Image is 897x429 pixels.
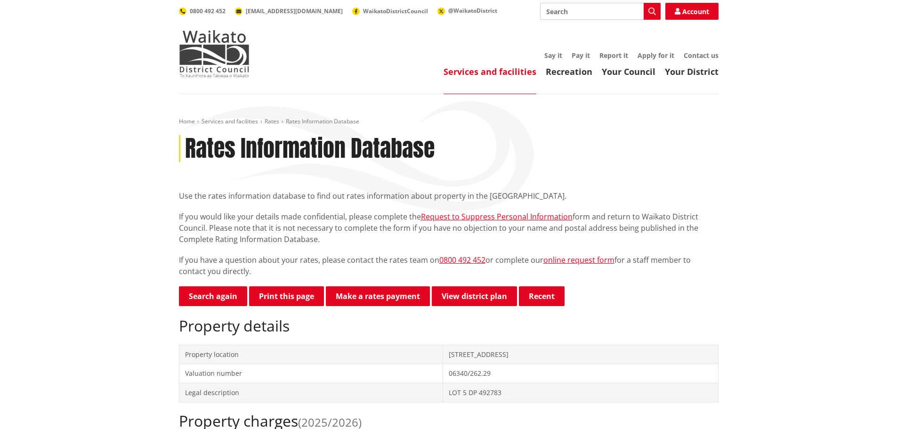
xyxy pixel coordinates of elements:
[179,30,250,77] img: Waikato District Council - Te Kaunihera aa Takiwaa o Waikato
[665,66,719,77] a: Your District
[519,286,565,306] button: Recent
[246,7,343,15] span: [EMAIL_ADDRESS][DOMAIN_NAME]
[179,383,443,402] td: Legal description
[179,345,443,364] td: Property location
[443,364,718,383] td: 06340/262.29
[179,286,247,306] a: Search again
[437,7,497,15] a: @WaikatoDistrict
[179,118,719,126] nav: breadcrumb
[540,3,661,20] input: Search input
[684,51,719,60] a: Contact us
[179,364,443,383] td: Valuation number
[546,66,592,77] a: Recreation
[179,254,719,277] p: If you have a question about your rates, please contact the rates team on or complete our for a s...
[249,286,324,306] button: Print this page
[235,7,343,15] a: [EMAIL_ADDRESS][DOMAIN_NAME]
[179,7,226,15] a: 0800 492 452
[443,383,718,402] td: LOT 5 DP 492783
[432,286,517,306] a: View district plan
[543,255,614,265] a: online request form
[448,7,497,15] span: @WaikatoDistrict
[202,117,258,125] a: Services and facilities
[286,117,359,125] span: Rates Information Database
[326,286,430,306] a: Make a rates payment
[179,317,719,335] h2: Property details
[544,51,562,60] a: Say it
[599,51,628,60] a: Report it
[179,117,195,125] a: Home
[179,190,719,202] p: Use the rates information database to find out rates information about property in the [GEOGRAPHI...
[443,345,718,364] td: [STREET_ADDRESS]
[439,255,485,265] a: 0800 492 452
[363,7,428,15] span: WaikatoDistrictCouncil
[665,3,719,20] a: Account
[179,211,719,245] p: If you would like your details made confidential, please complete the form and return to Waikato ...
[444,66,536,77] a: Services and facilities
[421,211,573,222] a: Request to Suppress Personal Information
[572,51,590,60] a: Pay it
[265,117,279,125] a: Rates
[190,7,226,15] span: 0800 492 452
[185,135,435,162] h1: Rates Information Database
[602,66,655,77] a: Your Council
[352,7,428,15] a: WaikatoDistrictCouncil
[638,51,674,60] a: Apply for it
